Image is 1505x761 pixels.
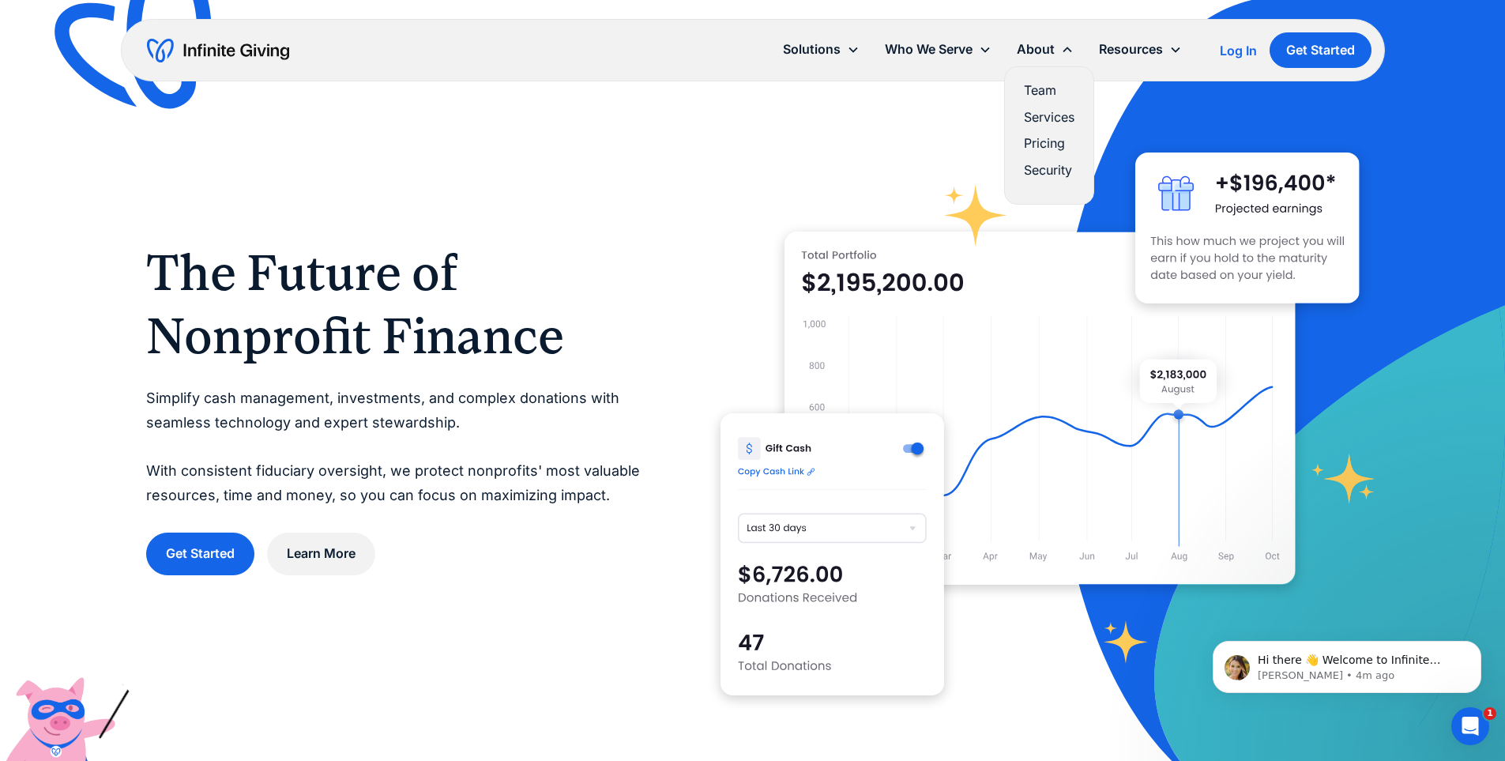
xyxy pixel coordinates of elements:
[146,533,254,575] a: Get Started
[784,232,1296,585] img: nonprofit donation platform
[1017,39,1055,60] div: About
[770,32,872,66] div: Solutions
[1024,107,1074,128] a: Services
[1220,44,1257,57] div: Log In
[885,39,973,60] div: Who We Serve
[1024,80,1074,101] a: Team
[1270,32,1371,68] a: Get Started
[1004,66,1094,205] nav: About
[1311,454,1375,503] img: fundraising star
[1024,133,1074,154] a: Pricing
[1189,608,1505,718] iframe: Intercom notifications message
[721,413,944,695] img: donation software for nonprofits
[783,39,841,60] div: Solutions
[1220,41,1257,60] a: Log In
[267,533,375,575] a: Learn More
[1451,707,1489,745] iframe: Intercom live chat
[872,32,1004,66] div: Who We Serve
[1099,39,1163,60] div: Resources
[1004,32,1086,66] div: About
[147,38,289,63] a: home
[1484,707,1496,720] span: 1
[1024,160,1074,181] a: Security
[146,386,657,507] p: Simplify cash management, investments, and complex donations with seamless technology and expert ...
[146,241,657,367] h1: The Future of Nonprofit Finance
[1086,32,1195,66] div: Resources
